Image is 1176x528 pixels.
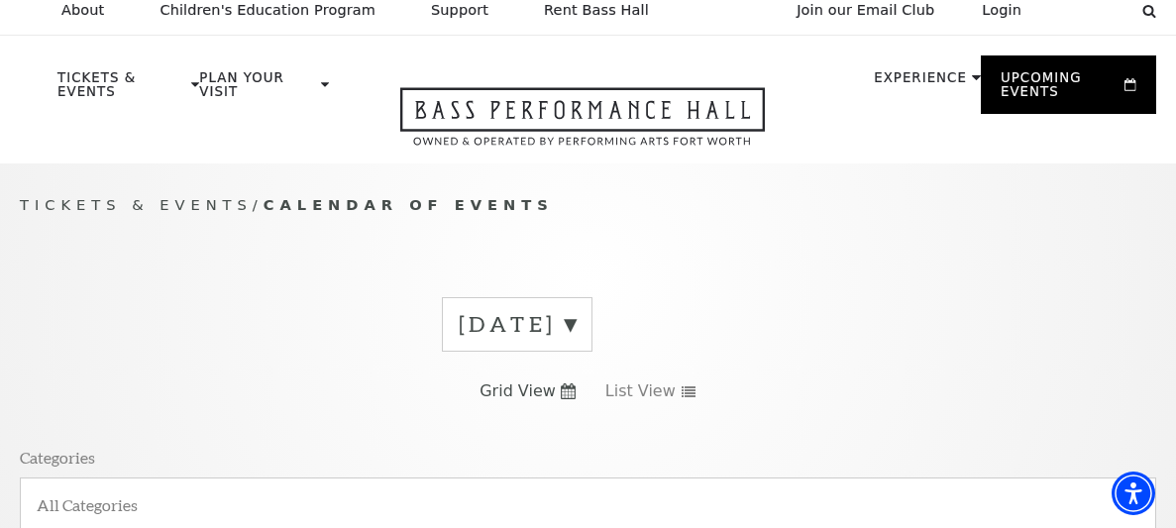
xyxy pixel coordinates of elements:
[199,71,316,109] p: Plan Your Visit
[37,494,1139,515] label: All Categories
[329,87,836,163] a: Open this option
[459,309,576,340] label: [DATE]
[1112,472,1155,515] div: Accessibility Menu
[431,2,488,19] p: Support
[264,196,554,213] span: Calendar of Events
[20,447,95,468] p: Categories
[160,2,375,19] p: Children's Education Program
[874,71,967,95] p: Experience
[480,380,556,402] span: Grid View
[1001,71,1120,109] p: Upcoming Events
[1053,1,1123,20] select: Select:
[20,193,1156,218] p: /
[57,71,186,109] p: Tickets & Events
[605,380,676,402] span: List View
[20,196,253,213] span: Tickets & Events
[544,2,649,19] p: Rent Bass Hall
[61,2,104,19] p: About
